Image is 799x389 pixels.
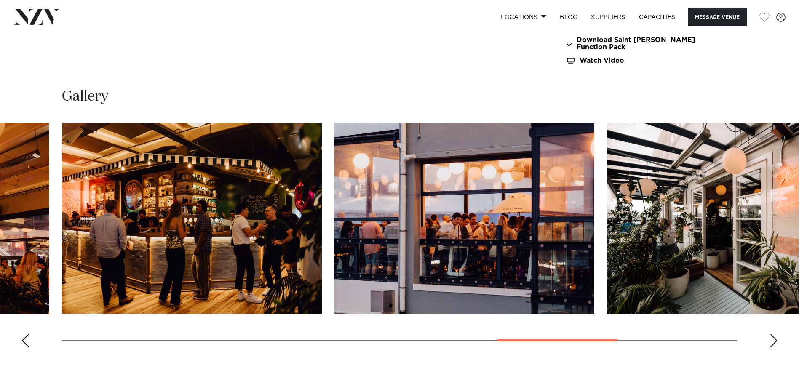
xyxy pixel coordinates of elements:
[62,87,108,106] h2: Gallery
[553,8,584,26] a: BLOG
[632,8,682,26] a: Capacities
[13,9,59,24] img: nzv-logo.png
[566,37,703,51] a: Download Saint [PERSON_NAME] Function Pack
[566,57,703,64] a: Watch Video
[688,8,747,26] button: Message Venue
[584,8,632,26] a: SUPPLIERS
[62,123,322,314] swiper-slide: 10 / 14
[494,8,553,26] a: Locations
[334,123,594,314] swiper-slide: 11 / 14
